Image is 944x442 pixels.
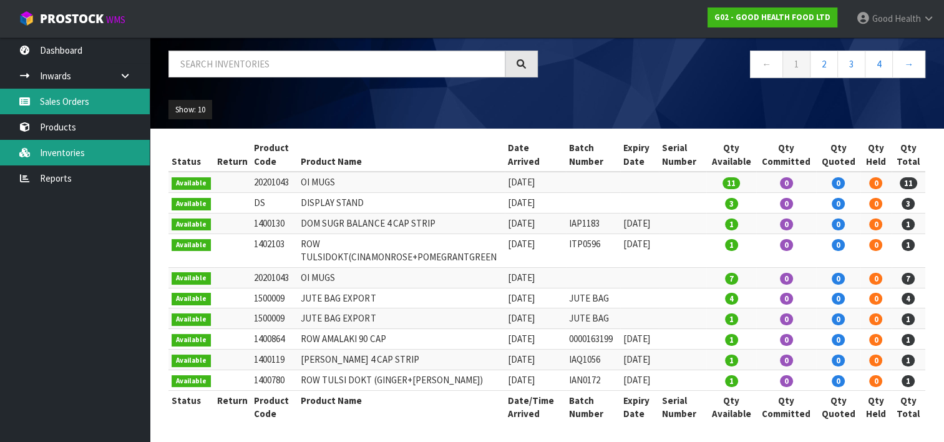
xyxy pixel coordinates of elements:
[714,12,830,22] strong: G02 - GOOD HEALTH FOOD LTD
[505,138,566,172] th: Date Arrived
[566,138,620,172] th: Batch Number
[566,370,620,391] td: IAN0172
[900,177,917,189] span: 11
[869,334,882,346] span: 0
[172,239,211,252] span: Available
[706,390,756,423] th: Qty Available
[251,308,298,329] td: 1500009
[860,390,891,423] th: Qty Held
[832,239,845,251] span: 0
[816,138,860,172] th: Qty Quoted
[725,334,738,346] span: 1
[837,51,865,77] a: 3
[298,390,505,423] th: Product Name
[756,138,815,172] th: Qty Committed
[214,138,251,172] th: Return
[832,177,845,189] span: 0
[723,177,740,189] span: 11
[251,233,298,267] td: 1402103
[902,313,915,325] span: 1
[505,350,566,370] td: [DATE]
[106,14,125,26] small: WMS
[869,375,882,387] span: 0
[869,219,882,230] span: 0
[566,390,620,423] th: Batch Number
[566,329,620,350] td: 0000163199
[780,293,793,305] span: 0
[623,217,650,229] span: [DATE]
[810,51,838,77] a: 2
[251,267,298,288] td: 20201043
[566,233,620,267] td: ITP0596
[168,100,212,120] button: Show: 10
[623,353,650,365] span: [DATE]
[902,375,915,387] span: 1
[566,350,620,370] td: IAQ1056
[902,198,915,210] span: 3
[40,11,104,27] span: ProStock
[214,390,251,423] th: Return
[251,172,298,192] td: 20201043
[902,355,915,366] span: 1
[251,390,298,423] th: Product Code
[505,308,566,329] td: [DATE]
[298,350,505,370] td: [PERSON_NAME] 4 CAP STRIP
[725,198,738,210] span: 3
[860,138,891,172] th: Qty Held
[832,219,845,230] span: 0
[298,267,505,288] td: OI MUGS
[298,214,505,234] td: DOM SUGR BALANCE 4 CAP STRIP
[298,193,505,214] td: DISPLAY STAND
[172,198,211,210] span: Available
[623,374,650,386] span: [DATE]
[298,370,505,391] td: ROW TULSI DOKT (GINGER+[PERSON_NAME])
[620,138,659,172] th: Expiry Date
[623,333,650,345] span: [DATE]
[902,273,915,285] span: 7
[780,334,793,346] span: 0
[832,355,845,366] span: 0
[902,239,915,251] span: 1
[172,219,211,231] span: Available
[725,355,738,366] span: 1
[298,233,505,267] td: ROW TULSIDOKT(CINAMONROSE+POMEGRANTGREEN
[892,51,925,77] a: →
[869,239,882,251] span: 0
[832,293,845,305] span: 0
[505,193,566,214] td: [DATE]
[892,138,925,172] th: Qty Total
[832,375,845,387] span: 0
[869,273,882,285] span: 0
[172,313,211,326] span: Available
[780,313,793,325] span: 0
[172,334,211,346] span: Available
[172,375,211,388] span: Available
[659,138,706,172] th: Serial Number
[869,177,882,189] span: 0
[251,214,298,234] td: 1400130
[872,12,893,24] span: Good
[895,12,921,24] span: Health
[869,293,882,305] span: 0
[251,329,298,350] td: 1400864
[782,51,810,77] a: 1
[251,350,298,370] td: 1400119
[505,390,566,423] th: Date/Time Arrived
[623,238,650,250] span: [DATE]
[780,177,793,189] span: 0
[780,219,793,230] span: 0
[505,172,566,192] td: [DATE]
[172,355,211,367] span: Available
[251,138,298,172] th: Product Code
[298,288,505,308] td: JUTE BAG EXPORT
[659,390,706,423] th: Serial Number
[505,267,566,288] td: [DATE]
[832,334,845,346] span: 0
[832,313,845,325] span: 0
[706,138,756,172] th: Qty Available
[725,273,738,285] span: 7
[566,214,620,234] td: IAP1183
[725,239,738,251] span: 1
[750,51,783,77] a: ←
[168,138,214,172] th: Status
